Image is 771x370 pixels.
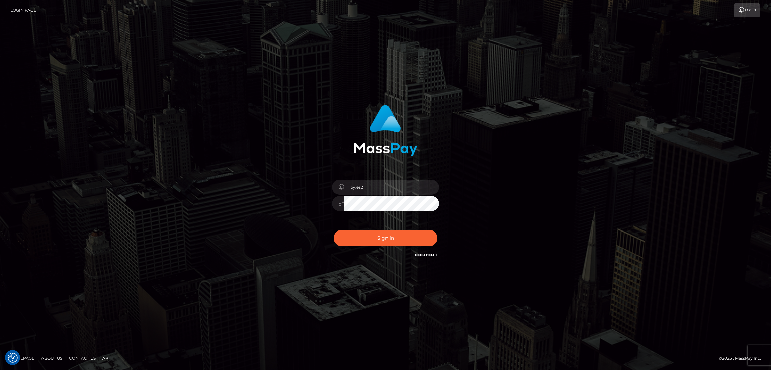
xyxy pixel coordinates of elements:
[66,353,98,363] a: Contact Us
[334,230,437,246] button: Sign in
[10,3,36,17] a: Login Page
[354,105,417,156] img: MassPay Login
[7,353,37,363] a: Homepage
[100,353,112,363] a: API
[734,3,760,17] a: Login
[8,353,18,363] button: Consent Preferences
[719,355,766,362] div: © 2025 , MassPay Inc.
[38,353,65,363] a: About Us
[8,353,18,363] img: Revisit consent button
[344,180,439,195] input: Username...
[415,253,437,257] a: Need Help?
